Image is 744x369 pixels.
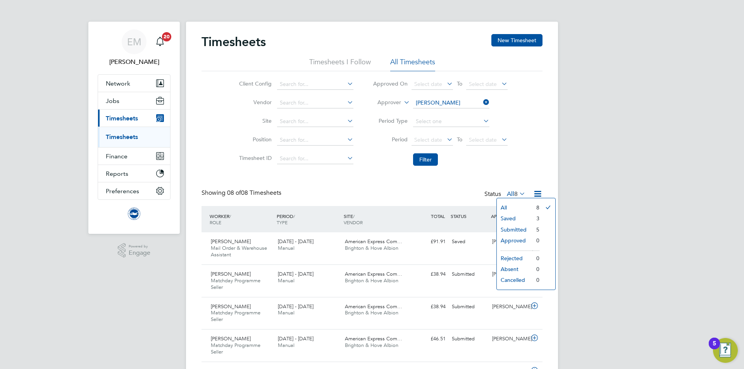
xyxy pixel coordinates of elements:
span: Brighton & Hove Albion [345,342,398,348]
h2: Timesheets [201,34,266,50]
span: American Express Com… [345,271,402,277]
div: Saved [449,235,489,248]
span: Finance [106,153,127,160]
span: Manual [278,342,294,348]
span: Brighton & Hove Albion [345,245,398,251]
span: [DATE] - [DATE] [278,303,313,310]
span: Manual [278,277,294,284]
span: To [455,79,465,89]
li: Absent [497,264,532,275]
nav: Main navigation [88,22,180,234]
span: 20 [162,32,171,41]
span: [DATE] - [DATE] [278,238,313,245]
label: Approver [366,99,401,106]
button: Reports [98,165,170,182]
span: Network [106,80,130,87]
span: / [353,213,355,219]
li: 0 [532,264,539,275]
div: £91.91 [408,235,449,248]
a: Timesheets [106,133,138,141]
span: 08 Timesheets [227,189,281,197]
span: EM [127,37,141,47]
span: American Express Com… [345,238,402,245]
span: Select date [414,81,442,88]
li: Cancelled [497,275,532,285]
div: SITE [342,209,409,229]
li: Saved [497,213,532,224]
span: TYPE [277,219,288,225]
div: WORKER [208,209,275,229]
span: 8 [514,190,518,198]
input: Search for... [277,153,353,164]
span: Powered by [129,243,150,250]
div: [PERSON_NAME] [489,268,529,281]
div: 5 [713,343,716,354]
li: 5 [532,224,539,235]
span: ROLE [210,219,221,225]
button: Preferences [98,182,170,199]
span: Brighton & Hove Albion [345,309,398,316]
div: [PERSON_NAME] [489,333,529,345]
li: 3 [532,213,539,224]
button: Filter [413,153,438,166]
button: Jobs [98,92,170,109]
span: Edyta Marchant [98,57,170,67]
span: Engage [129,250,150,256]
span: Matchday Programme Seller [211,277,260,290]
label: Vendor [237,99,272,106]
li: Submitted [497,224,532,235]
button: Open Resource Center, 5 new notifications [713,338,738,363]
span: 08 of [227,189,241,197]
label: Position [237,136,272,143]
span: [PERSON_NAME] [211,238,251,245]
span: Select date [469,136,497,143]
div: [PERSON_NAME] [489,235,529,248]
li: Timesheets I Follow [309,57,371,71]
span: TOTAL [431,213,445,219]
span: / [229,213,231,219]
div: Showing [201,189,283,197]
a: EM[PERSON_NAME] [98,29,170,67]
span: Manual [278,309,294,316]
span: Mail Order & Warehouse Assistant [211,245,267,258]
span: Timesheets [106,115,138,122]
span: Jobs [106,97,119,105]
span: Manual [278,245,294,251]
div: Status [484,189,527,200]
div: Timesheets [98,127,170,147]
span: American Express Com… [345,335,402,342]
span: To [455,134,465,144]
input: Search for... [413,98,489,108]
label: Approved On [373,80,408,87]
button: New Timesheet [491,34,542,46]
div: Submitted [449,268,489,281]
span: Matchday Programme Seller [211,342,260,355]
li: Approved [497,235,532,246]
label: Timesheet ID [237,154,272,161]
span: VENDOR [344,219,363,225]
label: Site [237,117,272,124]
span: American Express Com… [345,303,402,310]
li: 0 [532,253,539,264]
label: All [507,190,525,198]
li: All Timesheets [390,57,435,71]
li: 0 [532,275,539,285]
input: Search for... [277,79,353,90]
a: 20 [152,29,168,54]
a: Powered byEngage [118,243,151,258]
div: STATUS [449,209,489,223]
span: [PERSON_NAME] [211,303,251,310]
input: Search for... [277,98,353,108]
span: Select date [469,81,497,88]
img: brightonandhovealbion-logo-retina.png [128,208,140,220]
label: Period [373,136,408,143]
button: Finance [98,148,170,165]
div: £38.94 [408,268,449,281]
span: Preferences [106,187,139,195]
input: Select one [413,116,489,127]
a: Go to home page [98,208,170,220]
input: Search for... [277,135,353,146]
div: £38.94 [408,300,449,313]
span: Reports [106,170,128,177]
span: Brighton & Hove Albion [345,277,398,284]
